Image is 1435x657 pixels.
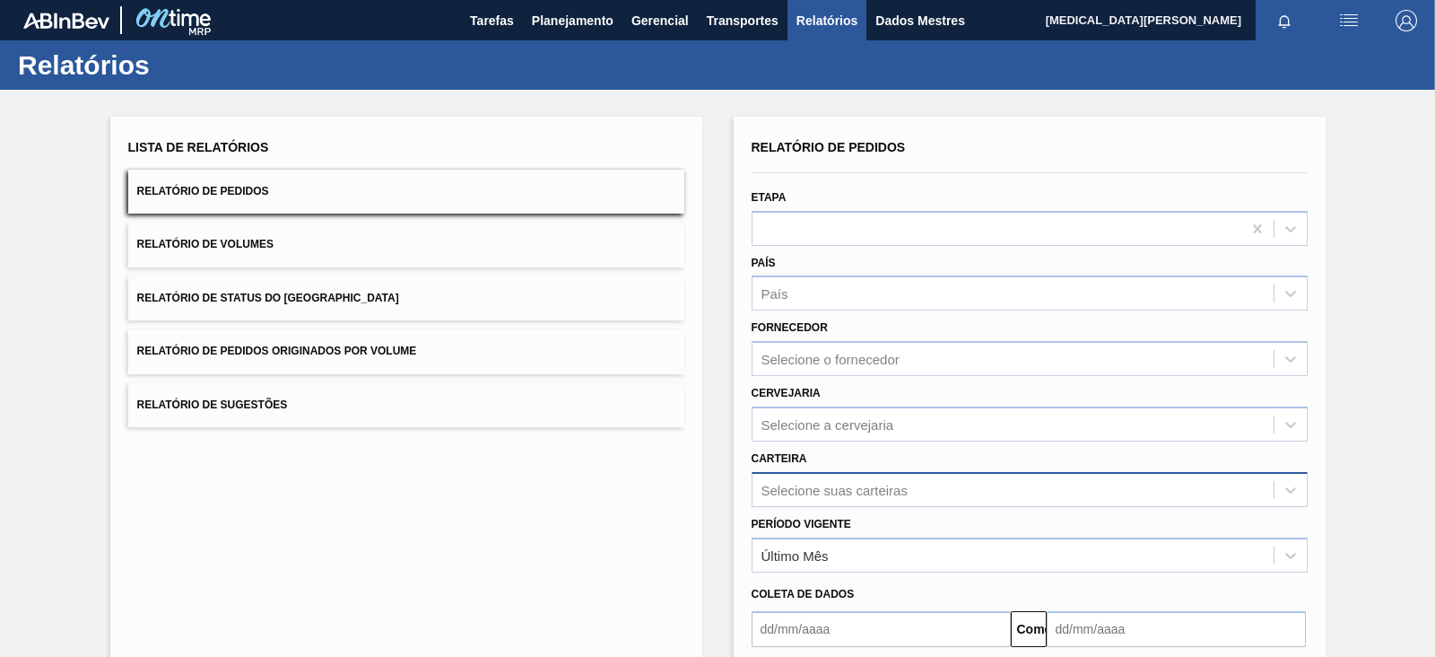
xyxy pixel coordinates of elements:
[752,387,821,399] font: Cervejaria
[707,13,778,28] font: Transportes
[752,452,807,465] font: Carteira
[1046,13,1241,27] font: [MEDICAL_DATA][PERSON_NAME]
[18,50,150,80] font: Relatórios
[1011,611,1047,647] button: Comeu
[752,140,906,154] font: Relatório de Pedidos
[752,611,1011,647] input: dd/mm/aaaa
[128,223,684,267] button: Relatório de Volumes
[137,346,417,358] font: Relatório de Pedidos Originados por Volume
[761,416,894,432] font: Selecione a cervejaria
[137,399,288,411] font: Relatório de Sugestões
[128,383,684,427] button: Relatório de Sugestões
[137,292,399,304] font: Relatório de Status do [GEOGRAPHIC_DATA]
[23,13,109,29] img: TNhmsLtSVTkK8tSr43FrP2fwEKptu5GPRR3wAAAABJRU5ErkJggg==
[532,13,613,28] font: Planejamento
[761,286,788,302] font: País
[752,257,776,269] font: País
[128,140,269,154] font: Lista de Relatórios
[128,329,684,373] button: Relatório de Pedidos Originados por Volume
[1338,10,1360,31] img: ações do usuário
[752,321,828,334] font: Fornecedor
[875,13,965,28] font: Dados Mestres
[1017,622,1059,636] font: Comeu
[470,13,514,28] font: Tarefas
[761,482,908,497] font: Selecione suas carteiras
[761,352,900,367] font: Selecione o fornecedor
[137,185,269,197] font: Relatório de Pedidos
[761,547,829,563] font: Último Mês
[752,191,787,204] font: Etapa
[128,170,684,214] button: Relatório de Pedidos
[752,588,855,600] font: Coleta de dados
[1396,10,1417,31] img: Sair
[752,518,851,530] font: Período Vigente
[137,239,274,251] font: Relatório de Volumes
[128,276,684,320] button: Relatório de Status do [GEOGRAPHIC_DATA]
[631,13,689,28] font: Gerencial
[1047,611,1306,647] input: dd/mm/aaaa
[796,13,857,28] font: Relatórios
[1256,8,1313,33] button: Notificações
